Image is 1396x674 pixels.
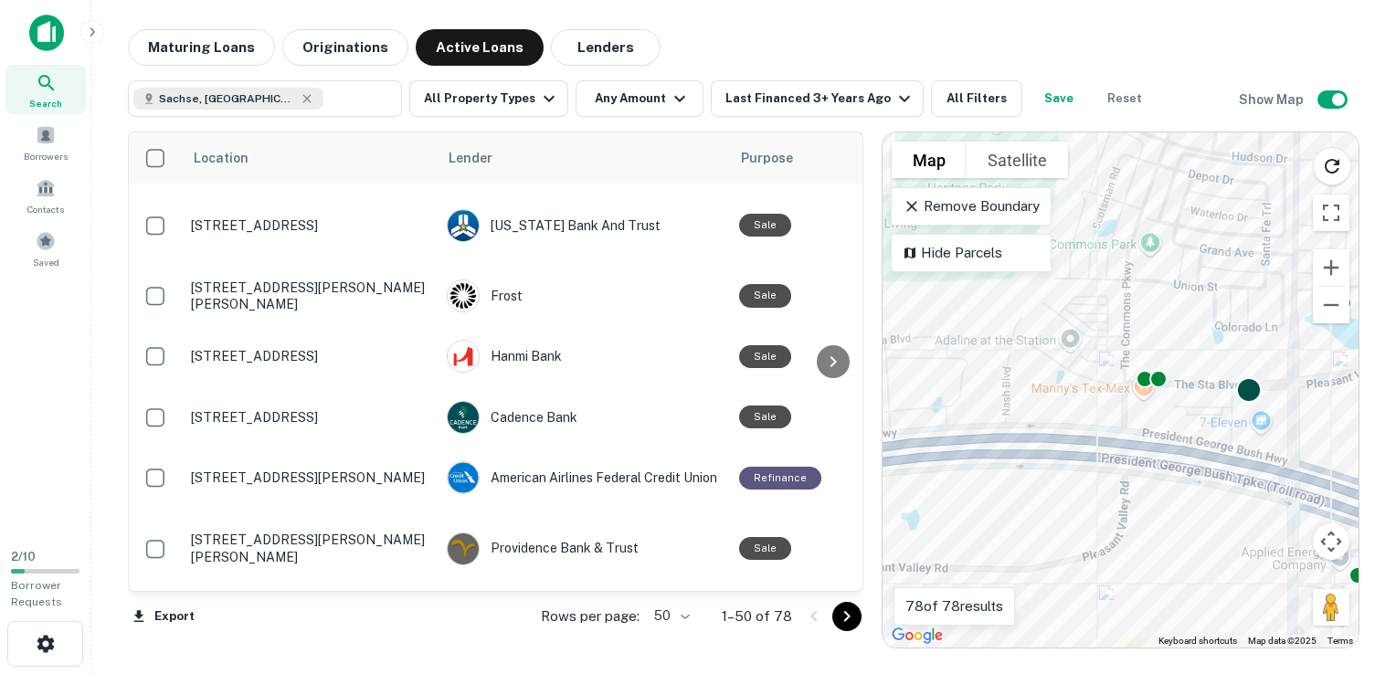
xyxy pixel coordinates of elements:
[967,142,1068,178] button: Show satellite imagery
[739,284,791,307] div: Sale
[832,602,862,631] button: Go to next page
[191,348,428,364] p: [STREET_ADDRESS]
[739,405,791,428] div: Sale
[887,624,947,648] a: Open this area in Google Maps (opens a new window)
[1030,80,1088,117] button: Save your search to get updates of matches that match your search criteria.
[5,65,86,114] a: Search
[647,603,693,629] div: 50
[191,279,428,312] p: [STREET_ADDRESS][PERSON_NAME][PERSON_NAME]
[447,340,721,373] div: Hanmi Bank
[448,462,479,493] img: picture
[409,80,568,117] button: All Property Types
[447,532,721,565] div: Providence Bank & Trust
[1305,528,1396,616] iframe: Chat Widget
[282,29,408,66] button: Originations
[447,461,721,494] div: American Airlines Federal Credit Union
[722,606,792,627] p: 1–50 of 78
[931,80,1022,117] button: All Filters
[24,149,68,163] span: Borrowers
[741,147,817,169] span: Purpose
[905,595,1003,617] p: 78 of 78 results
[541,606,640,627] p: Rows per page:
[711,80,924,117] button: Last Financed 3+ Years Ago
[887,624,947,648] img: Google
[1313,523,1349,560] button: Map camera controls
[29,96,62,111] span: Search
[5,171,86,220] a: Contacts
[5,224,86,273] a: Saved
[182,132,438,184] th: Location
[903,195,1039,217] p: Remove Boundary
[11,579,62,608] span: Borrower Requests
[1313,249,1349,286] button: Zoom in
[191,532,428,564] p: [STREET_ADDRESS][PERSON_NAME][PERSON_NAME]
[1158,635,1237,648] button: Keyboard shortcuts
[438,132,730,184] th: Lender
[739,467,821,490] div: This loan purpose was for refinancing
[1248,636,1317,646] span: Map data ©2025
[447,209,721,242] div: [US_STATE] Bank And Trust
[128,603,199,630] button: Export
[1313,195,1349,231] button: Toggle fullscreen view
[29,15,64,51] img: capitalize-icon.png
[191,217,428,234] p: [STREET_ADDRESS]
[1327,636,1353,646] a: Terms (opens in new tab)
[739,537,791,560] div: Sale
[892,142,967,178] button: Show street map
[33,255,59,269] span: Saved
[448,533,479,564] img: picture
[576,80,703,117] button: Any Amount
[449,147,492,169] span: Lender
[447,279,721,312] div: Frost
[448,280,479,311] img: picture
[883,132,1359,648] div: 0 0
[27,202,64,216] span: Contacts
[11,550,36,563] span: 2 / 10
[191,409,428,426] p: [STREET_ADDRESS]
[1239,90,1306,110] h6: Show Map
[448,402,479,433] img: picture
[191,469,428,486] p: [STREET_ADDRESS][PERSON_NAME]
[159,90,296,107] span: Sachse, [GEOGRAPHIC_DATA], [GEOGRAPHIC_DATA]
[903,242,1039,264] p: Hide Parcels
[193,147,272,169] span: Location
[448,210,479,241] img: picture
[128,29,275,66] button: Maturing Loans
[730,132,911,184] th: Purpose
[1313,287,1349,323] button: Zoom out
[551,29,661,66] button: Lenders
[447,401,721,434] div: Cadence Bank
[416,29,544,66] button: Active Loans
[5,118,86,167] a: Borrowers
[1095,80,1154,117] button: Reset
[448,341,479,372] img: picture
[725,88,915,110] div: Last Financed 3+ Years Ago
[1313,147,1351,185] button: Reload search area
[739,345,791,368] div: Sale
[739,214,791,237] div: Sale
